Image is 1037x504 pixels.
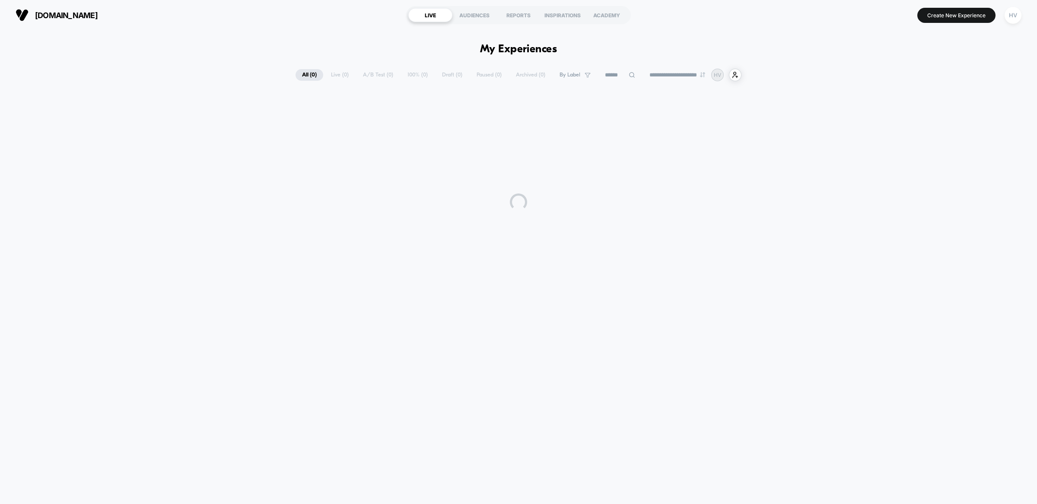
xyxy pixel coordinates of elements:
div: AUDIENCES [452,8,496,22]
span: All ( 0 ) [296,69,323,81]
img: end [700,72,705,77]
div: HV [1005,7,1021,24]
div: INSPIRATIONS [541,8,585,22]
button: HV [1002,6,1024,24]
div: LIVE [408,8,452,22]
div: REPORTS [496,8,541,22]
h1: My Experiences [480,43,557,56]
div: ACADEMY [585,8,629,22]
img: Visually logo [16,9,29,22]
p: HV [714,72,721,78]
button: [DOMAIN_NAME] [13,8,100,22]
button: Create New Experience [917,8,996,23]
span: By Label [560,72,580,78]
span: [DOMAIN_NAME] [35,11,98,20]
